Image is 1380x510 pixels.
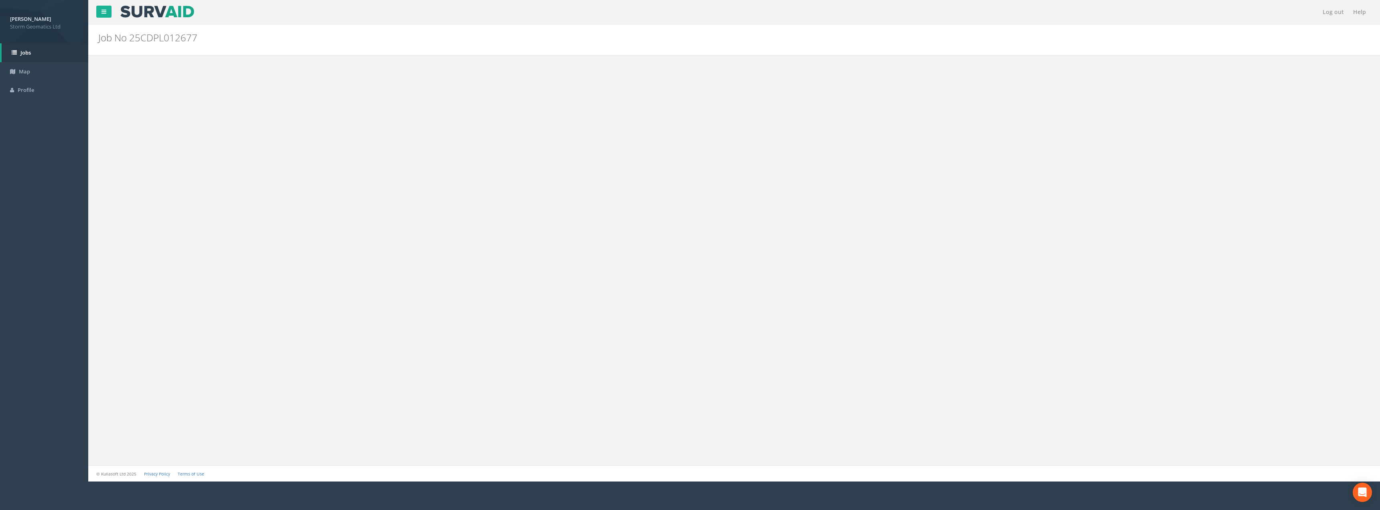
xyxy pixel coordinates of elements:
div: Open Intercom Messenger [1353,483,1372,502]
a: Jobs [2,43,88,62]
a: Privacy Policy [144,471,170,477]
span: Jobs [20,49,31,56]
strong: [PERSON_NAME] [10,15,51,22]
a: Terms of Use [178,471,204,477]
h2: Job No 25CDPL012677 [98,33,1156,43]
small: © Kullasoft Ltd 2025 [96,471,136,477]
a: [PERSON_NAME] Storm Geomatics Ltd [10,13,78,30]
span: Storm Geomatics Ltd [10,23,78,30]
span: Map [19,68,30,75]
span: Profile [18,86,34,93]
